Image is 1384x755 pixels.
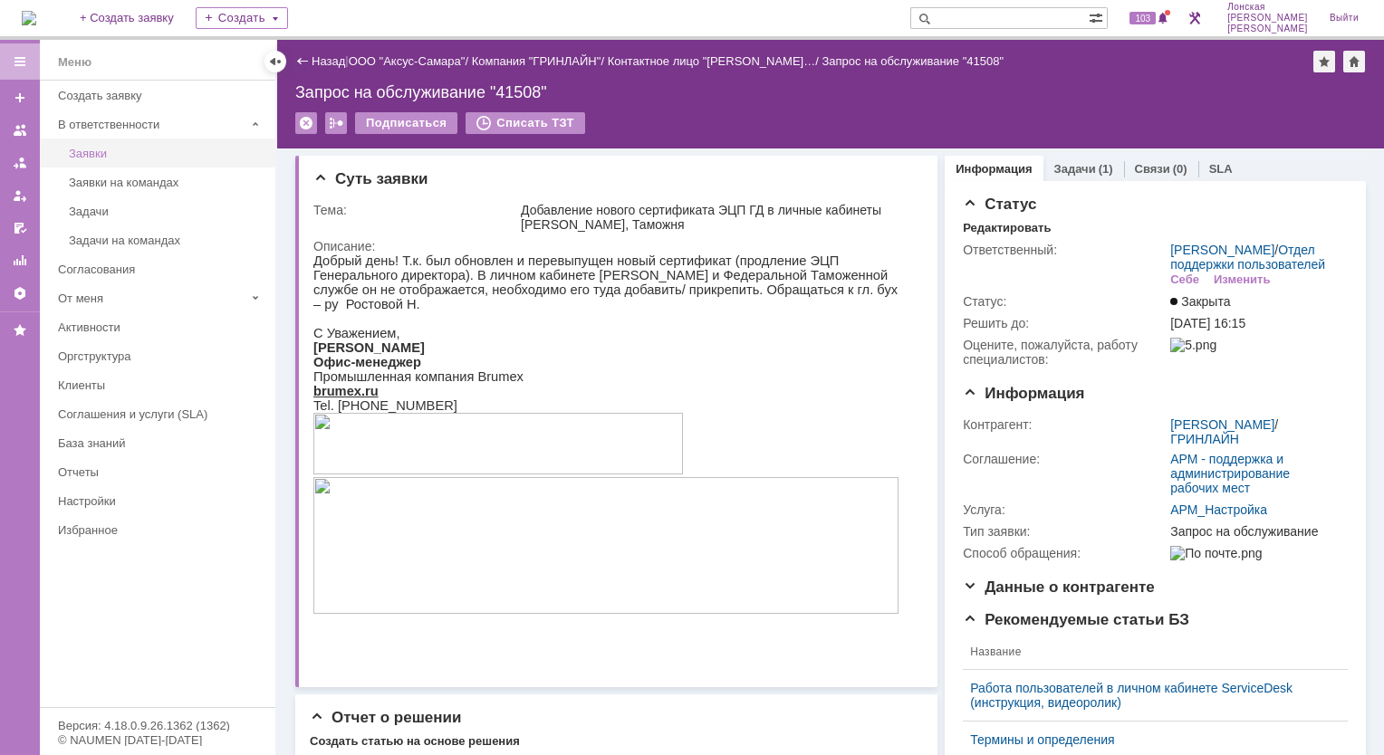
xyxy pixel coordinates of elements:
div: Соглашения и услуги (SLA) [58,407,264,421]
div: Себе [1170,272,1199,287]
a: ООО "Аксус-Самара" [349,54,466,68]
a: Настройки [51,487,272,515]
span: Суть заявки [313,170,428,187]
div: Заявки [69,147,264,160]
span: . [48,130,52,145]
a: АРМ_Настройка [1170,502,1267,517]
a: SLA [1209,162,1233,176]
div: | [345,53,348,67]
a: Соглашения и услуги (SLA) [51,400,272,428]
div: / [349,54,472,68]
div: Создать статью на основе решения [310,734,520,749]
a: База знаний [51,429,272,457]
div: Соглашение: [963,452,1167,466]
a: Мои заявки [5,181,34,210]
span: Информация [963,385,1084,402]
a: Компания "ГРИНЛАЙН" [472,54,601,68]
img: По почте.png [1170,546,1262,560]
a: [PERSON_NAME] [1170,243,1274,257]
div: Избранное [58,523,245,537]
div: Решить до: [963,316,1167,330]
a: Заявки на командах [62,168,272,196]
span: [PERSON_NAME] [1227,13,1308,24]
a: Перейти в интерфейс администратора [1184,7,1206,29]
div: Активности [58,320,264,334]
div: Удалить [295,112,317,134]
span: Brumex [164,116,210,130]
div: Клиенты [58,378,264,392]
div: Добавление нового сертификата ЭЦП ГД в личные кабинеты [PERSON_NAME], Таможня [521,203,913,232]
span: ru [52,130,65,145]
a: Задачи [1054,162,1096,176]
div: Изменить [1214,272,1271,287]
div: Запрос на обслуживание [1170,524,1341,539]
div: Задачи [69,205,264,218]
span: [DATE] 16:15 [1170,316,1245,330]
div: Услуга: [963,502,1167,517]
span: Отчет о решении [310,709,461,726]
a: Отчеты [5,246,34,275]
div: Создать заявку [58,89,264,102]
span: Закрыта [1170,294,1230,309]
a: Мои согласования [5,214,34,243]
span: Данные о контрагенте [963,578,1155,596]
span: Лонская [1227,2,1308,13]
a: Отдел поддержки пользователей [1170,243,1325,272]
div: Отчеты [58,465,264,479]
div: Тип заявки: [963,524,1167,539]
a: Заявки на командах [5,116,34,145]
a: АРМ - поддержка и администрирование рабочих мест [1170,452,1290,495]
a: Назад [312,54,345,68]
span: [PERSON_NAME] [1227,24,1308,34]
a: Создать заявку [51,81,272,110]
span: 103 [1129,12,1156,24]
img: 5.png [1170,338,1216,352]
div: Тема: [313,203,517,217]
div: Статус: [963,294,1167,309]
a: Настройки [5,279,34,308]
div: Меню [58,52,91,73]
div: Оргструктура [58,349,264,363]
div: Описание: [313,239,917,253]
div: / [472,54,608,68]
span: Статус [963,196,1036,213]
div: От меня [58,291,245,305]
div: / [1170,243,1341,272]
div: (0) [1173,162,1187,176]
div: Скрыть меню [264,51,286,72]
div: Задачи на командах [69,234,264,247]
a: Активности [51,313,272,341]
div: / [1170,417,1341,446]
div: Создать [196,7,288,29]
a: ГРИНЛАЙН [1170,432,1239,446]
div: Запрос на обслуживание "41508" [822,54,1004,68]
div: / [608,54,822,68]
span: Расширенный поиск [1089,8,1107,25]
a: Задачи на командах [62,226,272,254]
div: Согласования [58,263,264,276]
div: Добавить в избранное [1313,51,1335,72]
a: Контактное лицо "[PERSON_NAME]… [608,54,816,68]
a: Работа пользователей в личном кабинете ServiceDesk (инструкция, видеоролик) [970,681,1326,710]
div: (1) [1099,162,1113,176]
div: База знаний [58,436,264,450]
a: Термины и определения [970,732,1326,747]
div: Ответственный: [963,243,1167,257]
span: Рекомендуемые статьи БЗ [963,611,1189,628]
div: Настройки [58,494,264,508]
div: Редактировать [963,221,1051,235]
div: Контрагент: [963,417,1167,432]
a: Информация [956,162,1032,176]
a: Отчеты [51,458,272,486]
a: Задачи [62,197,272,225]
a: Согласования [51,255,272,283]
a: Заявки в моей ответственности [5,148,34,177]
div: Способ обращения: [963,546,1167,560]
a: Оргструктура [51,342,272,370]
div: Работа с массовостью [325,112,347,134]
th: Название [963,635,1333,670]
div: © NAUMEN [DATE]-[DATE] [58,734,257,746]
div: Запрос на обслуживание "41508" [295,83,1366,101]
div: Oцените, пожалуйста, работу специалистов: [963,338,1167,367]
